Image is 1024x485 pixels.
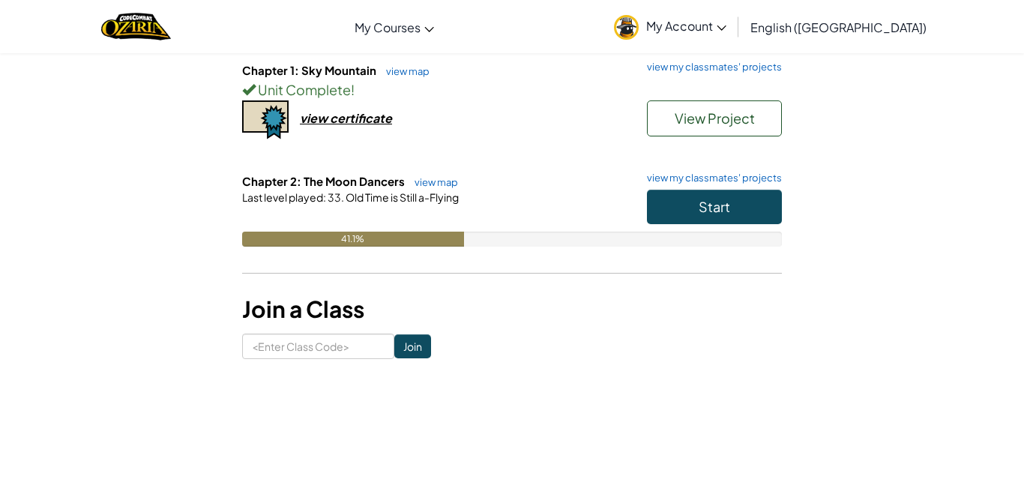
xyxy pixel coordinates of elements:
span: Old Time is Still a-Flying [344,190,459,204]
span: English ([GEOGRAPHIC_DATA]) [750,19,927,35]
span: Chapter 1: Sky Mountain [242,63,379,77]
span: My Courses [355,19,421,35]
span: Unit Complete [256,81,351,98]
div: view certificate [300,110,392,126]
button: View Project [647,100,782,136]
a: English ([GEOGRAPHIC_DATA]) [743,7,934,47]
span: Last level played [242,190,323,204]
span: Start [699,198,730,215]
a: view my classmates' projects [639,62,782,72]
div: 41.1% [242,232,464,247]
h3: Join a Class [242,292,782,326]
a: view map [407,176,458,188]
span: 33. [326,190,344,204]
a: view certificate [242,110,392,126]
img: certificate-icon.png [242,100,289,139]
span: : [323,190,326,204]
a: view my classmates' projects [639,173,782,183]
img: Home [101,11,171,42]
a: Ozaria by CodeCombat logo [101,11,171,42]
img: avatar [614,15,639,40]
span: View Project [675,109,755,127]
button: Start [647,190,782,224]
a: view map [379,65,430,77]
a: My Account [606,3,734,50]
input: <Enter Class Code> [242,334,394,359]
input: Join [394,334,431,358]
span: Chapter 2: The Moon Dancers [242,174,407,188]
span: ! [351,81,355,98]
span: My Account [646,18,726,34]
a: My Courses [347,7,442,47]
